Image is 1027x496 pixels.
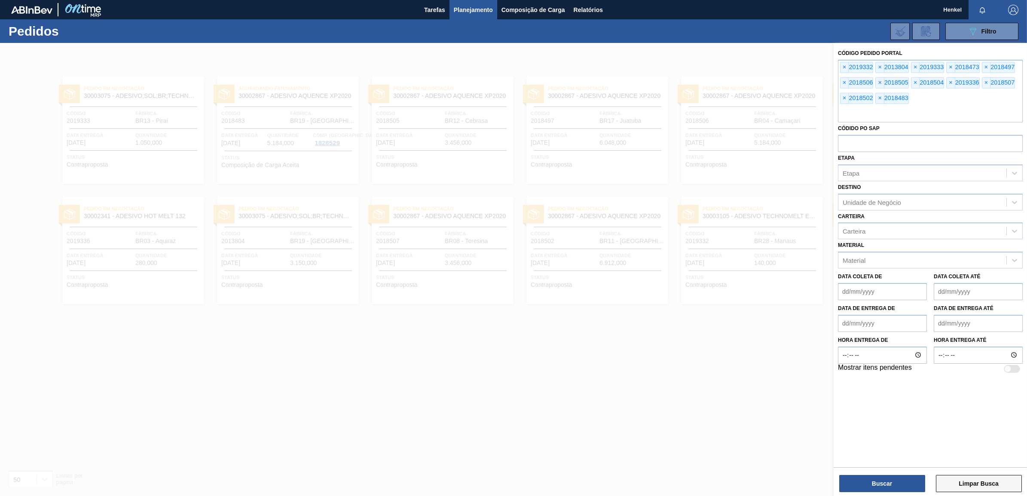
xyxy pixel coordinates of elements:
img: Logout [1008,5,1018,15]
div: 2018483 [875,93,908,104]
span: Relatórios [574,5,603,15]
span: × [841,93,849,103]
span: Planejamento [454,5,493,15]
div: 2018507 [982,77,1015,88]
div: 2018504 [911,77,944,88]
span: × [841,62,849,73]
label: Material [838,242,864,248]
div: 2018502 [840,93,873,104]
div: Importar Negociações dos Pedidos [890,23,910,40]
div: Material [843,257,865,264]
span: × [911,78,920,88]
label: Carteira [838,213,865,219]
input: dd/mm/yyyy [838,283,927,300]
span: × [876,93,884,103]
span: Tarefas [424,5,445,15]
input: dd/mm/yyyy [934,283,1023,300]
label: Hora entrega de [838,334,927,347]
h1: Pedidos [9,26,141,36]
label: Data coleta de [838,274,882,280]
span: × [876,78,884,88]
label: Código Pedido Portal [838,50,902,56]
div: Solicitação de Revisão de Pedidos [912,23,940,40]
button: Filtro [945,23,1018,40]
label: Hora entrega até [934,334,1023,347]
label: Destino [838,184,861,190]
label: Códido PO SAP [838,125,880,131]
span: Filtro [981,28,996,35]
div: Unidade de Negócio [843,198,901,206]
div: 2019336 [946,77,979,88]
span: × [982,62,990,73]
span: × [982,78,990,88]
img: TNhmsLtSVTkK8tSr43FrP2fwEKptu5GPRR3wAAAABJRU5ErkJggg== [11,6,52,14]
span: × [841,78,849,88]
span: × [947,78,955,88]
div: 2018473 [946,62,979,73]
span: Composição de Carga [501,5,565,15]
span: × [911,62,920,73]
div: 2019332 [840,62,873,73]
input: dd/mm/yyyy [838,315,927,332]
div: 2019333 [911,62,944,73]
div: 2018505 [875,77,908,88]
input: dd/mm/yyyy [934,315,1023,332]
div: 2018497 [982,62,1015,73]
label: Data coleta até [934,274,980,280]
label: Data de Entrega de [838,305,895,311]
label: Mostrar itens pendentes [838,364,912,374]
span: × [947,62,955,73]
div: Etapa [843,169,859,176]
div: 2018506 [840,77,873,88]
button: Notificações [969,4,996,16]
label: Etapa [838,155,855,161]
span: × [876,62,884,73]
div: Carteira [843,228,865,235]
div: 2013804 [875,62,908,73]
label: Data de Entrega até [934,305,993,311]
